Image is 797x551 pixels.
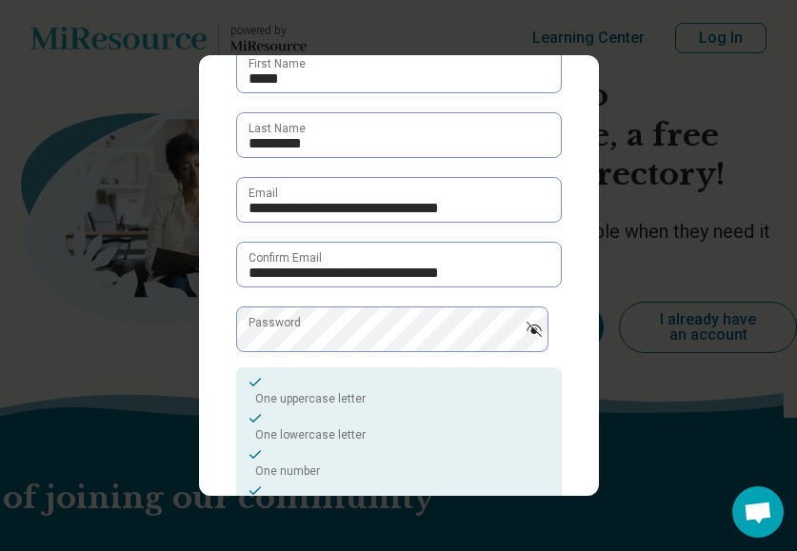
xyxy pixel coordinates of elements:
span: One uppercase letter [255,392,366,405]
span: One number [255,464,320,478]
label: Confirm Email [249,249,322,266]
span: One lowercase letter [255,428,366,442]
label: Last Name [249,120,306,137]
label: Password [249,314,301,331]
label: First Name [249,55,306,72]
img: password [526,322,543,337]
label: Email [249,185,278,202]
